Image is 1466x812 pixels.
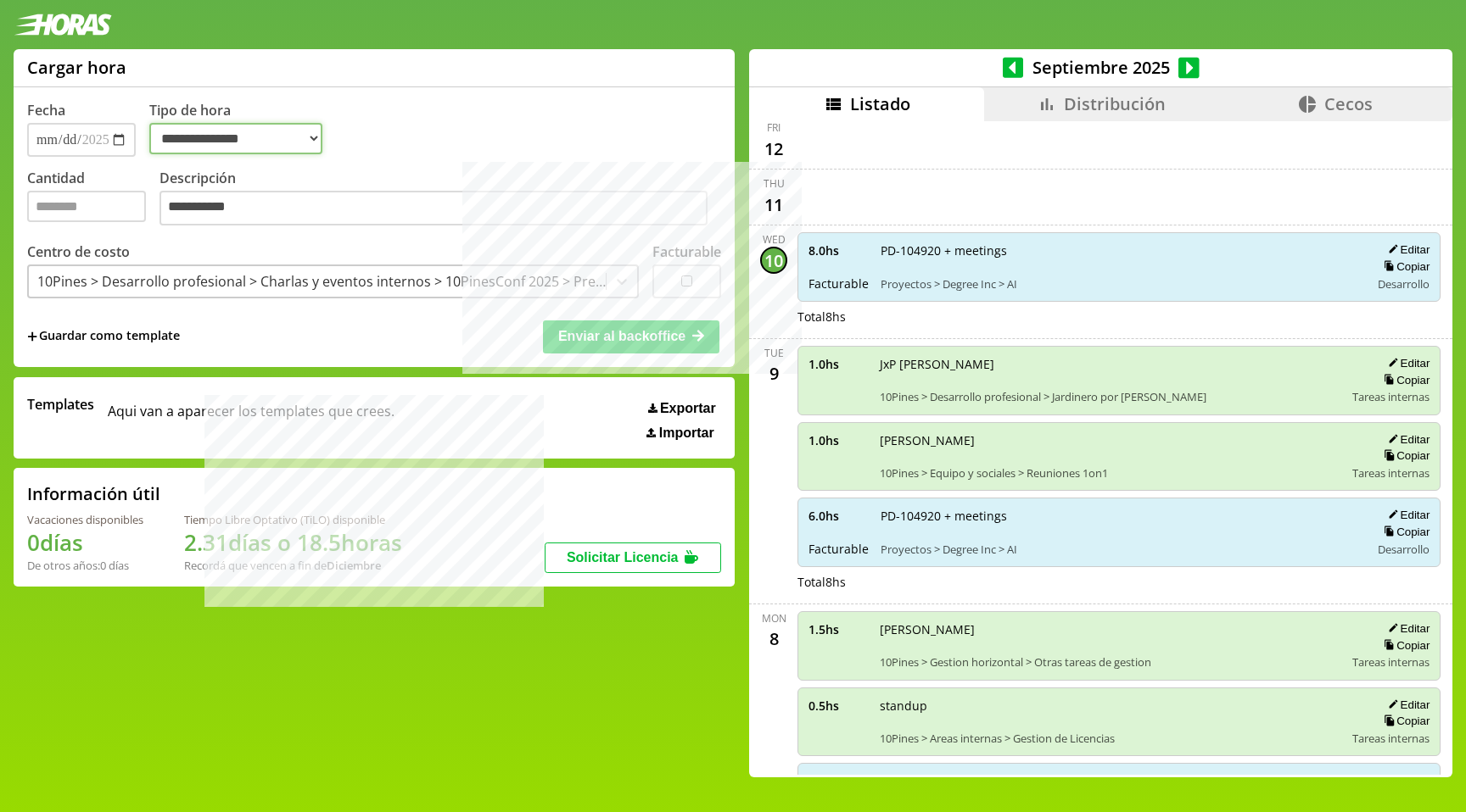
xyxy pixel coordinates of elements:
[27,327,180,346] span: +Guardar como template
[764,176,785,191] div: Thu
[27,512,143,527] div: Vacaciones disponibles
[809,541,869,557] span: Facturable
[27,482,160,505] h2: Información útil
[149,123,322,154] select: Tipo de hora
[1383,356,1430,370] button: Editar
[880,654,1340,670] span: 10Pines > Gestion horizontal > Otras tareas de gestion
[760,360,787,387] div: 9
[184,512,402,527] div: Tiempo Libre Optativo (TiLO) disponible
[880,356,1340,372] span: JxP [PERSON_NAME]
[881,542,1358,557] span: Proyectos > Degree Inc > AI
[809,621,868,637] span: 1.5 hs
[643,400,721,417] button: Exportar
[749,121,1452,776] div: scrollable content
[1352,731,1430,746] span: Tareas internas
[1378,276,1430,292] span: Desarrollo
[881,242,1358,259] span: PD-104920 + meetings
[797,309,1441,325] div: Total 8 hs
[1379,714,1430,728] button: Copiar
[809,275,869,292] span: Facturable
[108,395,394,441] span: Aqui van a aparecer los templates que crees.
[809,242,869,259] span: 8.0 hs
[760,135,787,162] div: 12
[1383,698,1430,712] button: Editar
[1383,773,1430,787] button: Editar
[37,272,607,291] div: 10Pines > Desarrollo profesional > Charlas y eventos internos > 10PinesConf 2025 > Preparacion de...
[1378,542,1430,557] span: Desarrollo
[1352,389,1430,404] span: Tareas internas
[1064,92,1166,115] span: Distribución
[1023,56,1178,79] span: Septiembre 2025
[27,242,130,261] label: Centro de costo
[809,773,869,789] span: 6.0 hs
[660,401,716,416] span: Exportar
[1383,242,1430,257] button: Editar
[1383,508,1430,522] button: Editar
[1379,638,1430,653] button: Copiar
[880,621,1340,637] span: [PERSON_NAME]
[27,395,94,414] span: Templates
[1383,621,1430,636] button: Editar
[545,542,721,573] button: Solicitar Licencia
[1383,432,1430,447] button: Editar
[881,276,1358,292] span: Proyectos > Degree Inc > AI
[763,232,786,247] div: Wed
[880,465,1340,481] span: 10Pines > Equipo y sociales > Reuniones 1on1
[652,242,721,261] label: Facturable
[1379,373,1430,387] button: Copiar
[767,120,781,135] div: Fri
[14,14,112,36] img: logotipo
[760,191,787,218] div: 11
[184,527,402,558] h1: 2.31 días o 18.5 horas
[1379,525,1430,539] button: Copiar
[797,574,1441,590] div: Total 8 hs
[1352,654,1430,670] span: Tareas internas
[1379,259,1430,274] button: Copiar
[762,611,786,626] div: Mon
[27,169,159,231] label: Cantidad
[27,327,37,346] span: +
[809,432,868,448] span: 1.0 hs
[880,698,1340,714] span: standup
[880,432,1340,448] span: [PERSON_NAME]
[27,101,65,120] label: Fecha
[149,101,336,157] label: Tipo de hora
[659,425,714,441] span: Importar
[159,191,708,226] textarea: Descripción
[809,356,868,372] span: 1.0 hs
[881,773,1358,789] span: PD-104920 + meetings
[809,508,869,524] span: 6.0 hs
[184,558,402,573] div: Recordá que vencen a fin de
[558,329,685,343] span: Enviar al backoffice
[760,247,787,274] div: 10
[764,346,784,360] div: Tue
[27,527,143,558] h1: 0 días
[809,698,868,714] span: 0.5 hs
[760,626,787,653] div: 8
[27,56,126,79] h1: Cargar hora
[1379,448,1430,463] button: Copiar
[850,92,910,115] span: Listado
[1352,465,1430,481] span: Tareas internas
[881,508,1358,524] span: PD-104920 + meetings
[880,731,1340,746] span: 10Pines > Areas internas > Gestion de Licencias
[27,191,146,222] input: Cantidad
[1324,92,1373,115] span: Cecos
[159,169,721,231] label: Descripción
[567,550,679,565] span: Solicitar Licencia
[543,320,719,353] button: Enviar al backoffice
[327,558,381,573] b: Diciembre
[27,558,143,573] div: De otros años: 0 días
[880,389,1340,404] span: 10Pines > Desarrollo profesional > Jardinero por [PERSON_NAME]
